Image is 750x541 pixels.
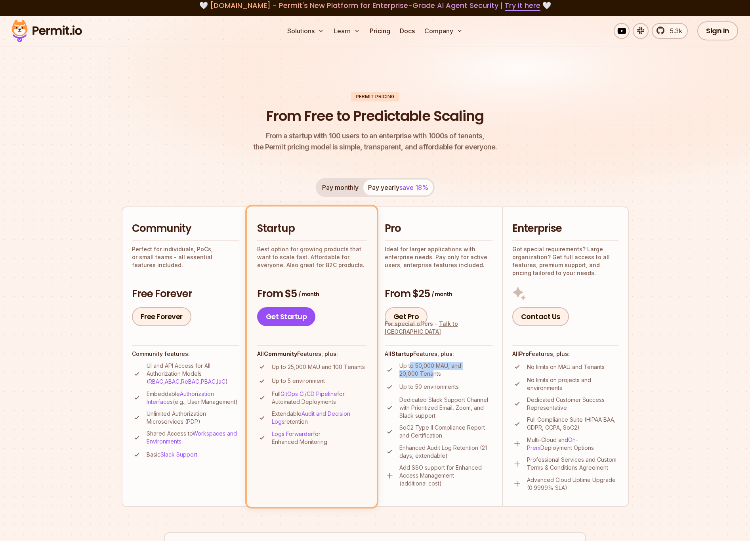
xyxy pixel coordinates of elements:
[505,0,540,11] a: Try it here
[272,410,366,426] p: Extendable retention
[266,106,484,126] h1: From Free to Predictable Scaling
[317,180,363,195] button: Pay monthly
[527,376,618,392] p: No limits on projects and environments
[210,0,540,10] span: [DOMAIN_NAME] - Permit's New Platform for Enterprise-Grade AI Agent Security |
[697,21,738,40] a: Sign In
[160,451,197,458] a: Slack Support
[272,390,366,406] p: Full for Automated Deployments
[8,17,86,44] img: Permit logo
[652,23,688,39] a: 5.3k
[257,307,316,326] a: Get Startup
[132,287,239,301] h3: Free Forever
[298,290,319,298] span: / month
[257,222,366,236] h2: Startup
[351,92,399,101] div: Permit Pricing
[257,245,366,269] p: Best option for growing products that want to scale fast. Affordable for everyone. Also great for...
[217,378,225,385] a: IaC
[527,363,605,371] p: No limits on MAU and Tenants
[147,390,214,405] a: Authorization Interfaces
[399,396,492,420] p: Dedicated Slack Support Channel with Prioritized Email, Zoom, and Slack support
[385,222,492,236] h2: Pro
[201,378,216,385] a: PBAC
[519,350,529,357] strong: Pro
[399,424,492,440] p: SoC2 Type II Compliance Report and Certification
[399,444,492,460] p: Enhanced Audit Log Retention (21 days, extendable)
[272,363,365,371] p: Up to 25,000 MAU and 100 Tenants
[385,307,428,326] a: Get Pro
[399,464,492,487] p: Add SSO support for Enhanced Access Management (additional cost)
[399,383,459,391] p: Up to 50 environments
[149,378,163,385] a: RBAC
[272,410,350,425] a: Audit and Decision Logs
[385,320,492,336] div: For special offers -
[330,23,363,39] button: Learn
[385,350,492,358] h4: All Features, plus:
[431,290,452,298] span: / month
[284,23,327,39] button: Solutions
[527,416,618,432] p: Full Compliance Suite (HIPAA BAA, GDPR, CCPA, SoC2)
[181,378,199,385] a: ReBAC
[257,350,366,358] h4: All Features, plus:
[132,307,191,326] a: Free Forever
[253,130,497,141] span: From a startup with 100 users to an enterprise with 1000s of tenants,
[132,350,239,358] h4: Community features:
[399,362,492,378] p: Up to 50,000 MAU, and 20,000 Tenants
[527,396,618,412] p: Dedicated Customer Success Representative
[187,418,198,425] a: PDP
[527,476,618,492] p: Advanced Cloud Uptime Upgrade (0.9999% SLA)
[665,26,682,36] span: 5.3k
[397,23,418,39] a: Docs
[272,430,366,446] p: for Enhanced Monitoring
[272,377,325,385] p: Up to 5 environment
[385,245,492,269] p: Ideal for larger applications with enterprise needs. Pay only for active users, enterprise featur...
[421,23,466,39] button: Company
[366,23,393,39] a: Pricing
[385,287,492,301] h3: From $25
[512,307,569,326] a: Contact Us
[165,378,179,385] a: ABAC
[512,222,618,236] h2: Enterprise
[147,390,239,406] p: Embeddable (e.g., User Management)
[527,436,578,451] a: On-Prem
[527,436,618,452] p: Multi-Cloud and Deployment Options
[527,456,618,472] p: Professional Services and Custom Terms & Conditions Agreement
[512,245,618,277] p: Got special requirements? Large organization? Get full access to all features, premium support, a...
[391,350,413,357] strong: Startup
[512,350,618,358] h4: All Features, plus:
[272,430,313,437] a: Logs Forwarder
[132,222,239,236] h2: Community
[264,350,297,357] strong: Community
[147,451,197,459] p: Basic
[147,430,239,445] p: Shared Access to
[257,287,366,301] h3: From $5
[132,245,239,269] p: Perfect for individuals, PoCs, or small teams - all essential features included.
[281,390,337,397] a: GitOps CI/CD Pipeline
[253,130,497,153] p: the Permit pricing model is simple, transparent, and affordable for everyone.
[147,362,239,386] p: UI and API Access for All Authorization Models ( , , , , )
[147,410,239,426] p: Unlimited Authorization Microservices ( )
